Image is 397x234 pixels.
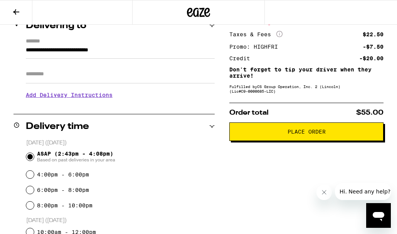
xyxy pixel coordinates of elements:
div: -$20.00 [359,56,384,61]
div: Taxes & Fees [229,31,283,38]
h3: Add Delivery Instructions [26,86,215,104]
span: Based on past deliveries in your area [37,157,115,163]
div: $22.50 [363,32,384,37]
div: Add $20 to get free delivery! [229,19,384,25]
span: Place Order [288,129,326,134]
label: 4:00pm - 6:00pm [37,171,89,178]
h2: Delivering to [26,21,86,31]
label: 6:00pm - 8:00pm [37,187,89,193]
div: -$7.50 [363,44,384,49]
p: [DATE] ([DATE]) [26,217,215,224]
p: Don't forget to tip your driver when they arrive! [229,66,384,79]
h2: Delivery time [26,122,89,131]
span: Order total [229,109,269,116]
iframe: Message from company [335,183,391,200]
div: Credit [229,56,256,61]
label: 8:00pm - 10:00pm [37,202,93,209]
iframe: Button to launch messaging window [366,203,391,228]
span: ASAP (2:43pm - 4:08pm) [37,151,115,163]
div: Fulfilled by CS Group Operation, Inc. 2 (Lincoln) (Lic# C9-0000685-LIC ) [229,84,384,93]
p: [DATE] ([DATE]) [26,139,215,147]
div: Promo: HIGHFRI [229,44,283,49]
p: We'll contact you at [PHONE_NUMBER] when we arrive [26,104,215,110]
button: Place Order [229,122,384,141]
span: $55.00 [356,109,384,116]
iframe: Close message [316,185,332,200]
